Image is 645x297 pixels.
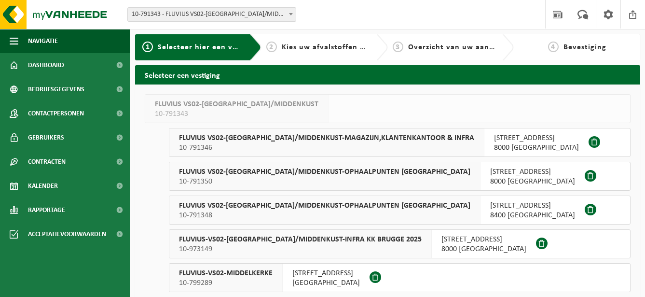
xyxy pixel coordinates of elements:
span: Bedrijfsgegevens [28,77,84,101]
span: [STREET_ADDRESS] [441,235,526,244]
span: FLUVIUS VS02-[GEOGRAPHIC_DATA]/MIDDENKUST-OPHAALPUNTEN [GEOGRAPHIC_DATA] [179,201,470,211]
span: 4 [548,42,559,52]
span: FLUVIUS-VS02-MIDDELKERKE [179,269,273,278]
span: Dashboard [28,53,64,77]
h2: Selecteer een vestiging [135,65,640,84]
span: Rapportage [28,198,65,222]
button: FLUVIUS VS02-[GEOGRAPHIC_DATA]/MIDDENKUST-OPHAALPUNTEN [GEOGRAPHIC_DATA] 10-791348 [STREET_ADDRES... [169,196,631,225]
span: 10-973149 [179,244,422,254]
button: FLUVIUS VS02-[GEOGRAPHIC_DATA]/MIDDENKUST-MAGAZIJN,KLANTENKANTOOR & INFRA 10-791346 [STREET_ADDRE... [169,128,631,157]
span: 8000 [GEOGRAPHIC_DATA] [490,177,575,186]
span: [STREET_ADDRESS] [494,133,579,143]
span: [STREET_ADDRESS] [292,269,360,278]
span: Bevestiging [563,43,606,51]
span: Selecteer hier een vestiging [158,43,262,51]
span: Contracten [28,150,66,174]
span: 10-791343 [155,109,318,119]
span: Contactpersonen [28,101,84,126]
span: Gebruikers [28,126,64,150]
span: 10-791343 - FLUVIUS VS02-BRUGGE/MIDDENKUST [128,8,296,21]
span: Acceptatievoorwaarden [28,222,106,246]
span: 10-791346 [179,143,474,153]
button: FLUVIUS-VS02-[GEOGRAPHIC_DATA]/MIDDENKUST-INFRA KK BRUGGE 2025 10-973149 [STREET_ADDRESS]8000 [GE... [169,229,631,258]
span: Navigatie [28,29,58,53]
button: FLUVIUS VS02-[GEOGRAPHIC_DATA]/MIDDENKUST-OPHAALPUNTEN [GEOGRAPHIC_DATA] 10-791350 [STREET_ADDRES... [169,162,631,191]
span: 10-791343 - FLUVIUS VS02-BRUGGE/MIDDENKUST [127,7,296,22]
span: FLUVIUS VS02-[GEOGRAPHIC_DATA]/MIDDENKUST [155,99,318,109]
span: FLUVIUS VS02-[GEOGRAPHIC_DATA]/MIDDENKUST-OPHAALPUNTEN [GEOGRAPHIC_DATA] [179,167,470,177]
span: 2 [266,42,277,52]
span: [STREET_ADDRESS] [490,167,575,177]
span: 10-791348 [179,211,470,220]
span: 10-791350 [179,177,470,186]
span: 10-799289 [179,278,273,288]
span: FLUVIUS-VS02-[GEOGRAPHIC_DATA]/MIDDENKUST-INFRA KK BRUGGE 2025 [179,235,422,244]
span: 8000 [GEOGRAPHIC_DATA] [494,143,579,153]
span: 8400 [GEOGRAPHIC_DATA] [490,211,575,220]
span: Kies uw afvalstoffen en recipiënten [282,43,414,51]
span: [GEOGRAPHIC_DATA] [292,278,360,288]
span: Kalender [28,174,58,198]
span: Overzicht van uw aanvraag [408,43,510,51]
span: 1 [142,42,153,52]
span: [STREET_ADDRESS] [490,201,575,211]
span: 8000 [GEOGRAPHIC_DATA] [441,244,526,254]
span: FLUVIUS VS02-[GEOGRAPHIC_DATA]/MIDDENKUST-MAGAZIJN,KLANTENKANTOOR & INFRA [179,133,474,143]
span: 3 [393,42,403,52]
button: FLUVIUS-VS02-MIDDELKERKE 10-799289 [STREET_ADDRESS][GEOGRAPHIC_DATA] [169,263,631,292]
